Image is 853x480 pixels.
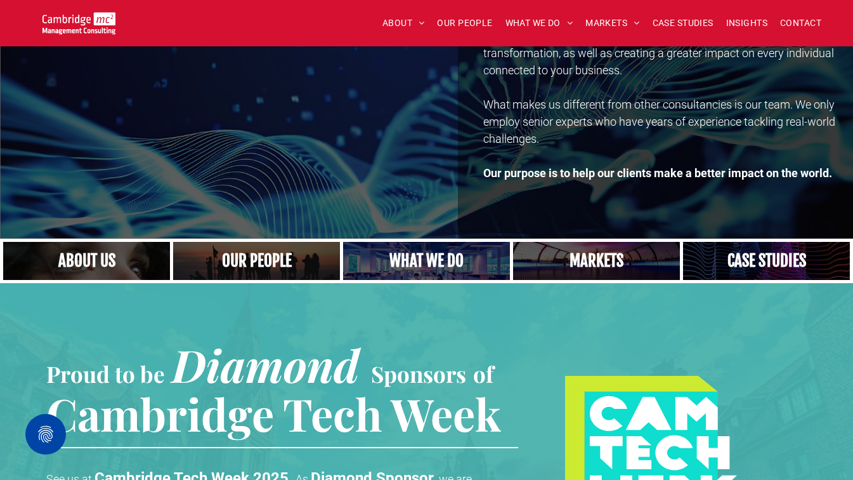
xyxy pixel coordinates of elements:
[579,13,646,33] a: MARKETS
[46,383,501,443] span: Cambridge Tech Week
[42,14,115,27] a: Your Business Transformed | Cambridge Management Consulting
[499,13,580,33] a: WHAT WE DO
[172,335,360,394] span: Diamond
[46,359,165,389] span: Proud to be
[431,13,498,33] a: OUR PEOPLE
[774,13,828,33] a: CONTACT
[42,12,115,35] img: Go to Homepage
[720,13,774,33] a: INSIGHTS
[343,242,510,280] a: A yoga teacher lifting his whole body off the ground in the peacock pose
[483,98,835,145] span: What makes us different from other consultancies is our team. We only employ senior experts who h...
[683,242,850,280] a: CASE STUDIES | See an Overview of All Our Case Studies | Cambridge Management Consulting
[376,13,431,33] a: ABOUT
[173,242,340,280] a: A crowd in silhouette at sunset, on a rise or lookout point
[473,359,493,389] span: of
[483,29,834,77] span: Our aim is to realise increased growth and cost savings through digital transformation, as well a...
[483,166,832,180] strong: Our purpose is to help our clients make a better impact on the world.
[513,242,680,280] a: Our Markets | Cambridge Management Consulting
[646,13,720,33] a: CASE STUDIES
[371,359,466,389] span: Sponsors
